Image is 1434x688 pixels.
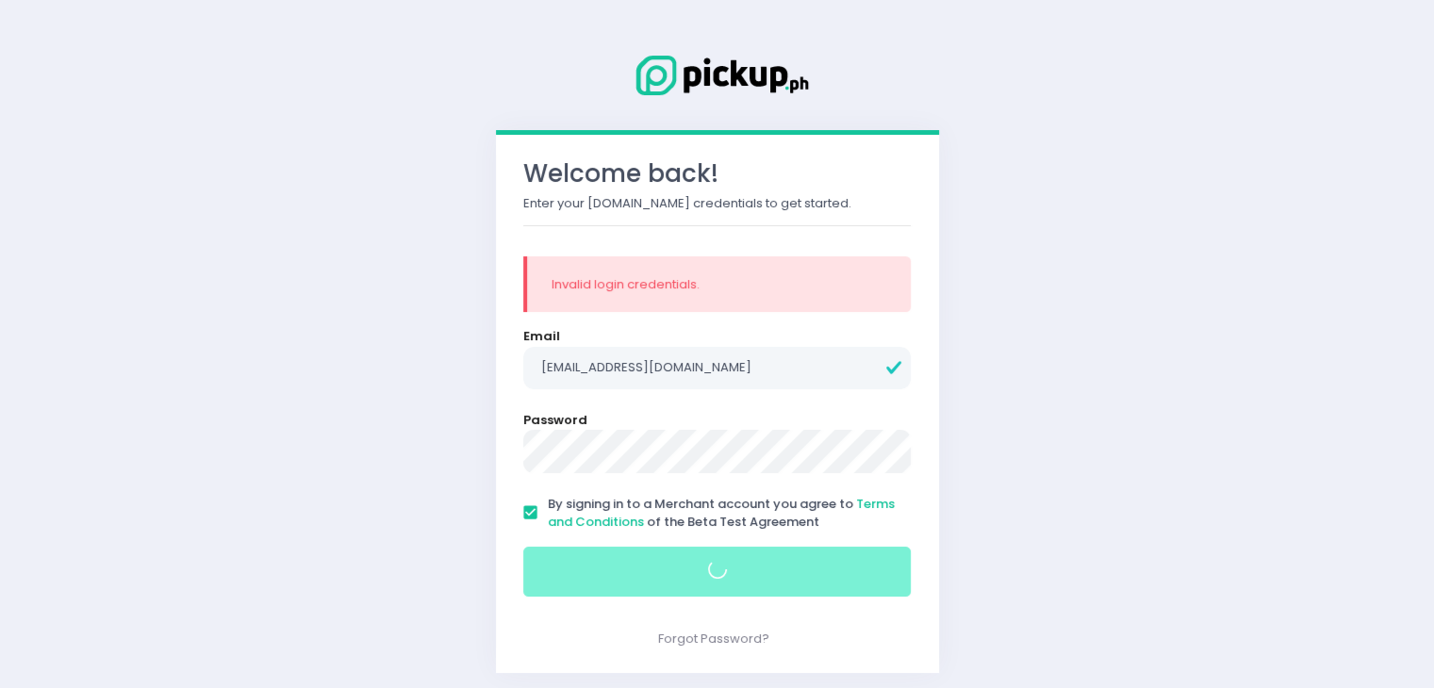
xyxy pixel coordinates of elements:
[523,411,587,430] label: Password
[523,327,560,346] label: Email
[523,194,912,213] p: Enter your [DOMAIN_NAME] credentials to get started.
[552,275,887,294] div: Invalid login credentials.
[548,495,895,532] span: By signing in to a Merchant account you agree to of the Beta Test Agreement
[548,495,895,532] a: Terms and Conditions
[623,52,812,99] img: Logo
[523,347,912,390] input: Email
[658,630,769,647] a: Forgot Password?
[523,159,912,188] h3: Welcome back!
